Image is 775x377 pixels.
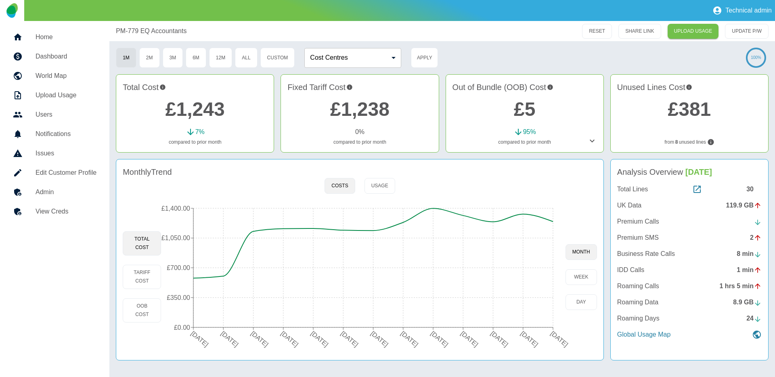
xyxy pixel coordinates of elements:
[116,26,186,36] a: PM-779 EQ Accountants
[617,217,659,226] p: Premium Calls
[751,55,761,60] text: 100%
[523,127,536,137] p: 95 %
[737,249,762,259] div: 8 min
[668,98,711,120] a: £381
[123,231,161,256] button: Total Cost
[685,168,712,176] span: [DATE]
[161,235,190,241] tspan: £1,050.00
[725,24,769,39] button: UPDATE P/W
[733,297,762,307] div: 8.9 GB
[159,81,166,93] svg: This is the total charges incurred over 1 months
[617,330,762,339] a: Global Usage Map
[411,48,438,68] button: Apply
[250,330,270,348] tspan: [DATE]
[36,71,96,81] h5: World Map
[547,81,553,93] svg: Costs outside of your fixed tariff
[6,105,103,124] a: Users
[582,24,612,39] button: RESET
[123,138,267,146] p: compared to prior month
[617,184,762,194] a: Total Lines30
[36,110,96,119] h5: Users
[174,324,190,331] tspan: £0.00
[617,184,648,194] p: Total Lines
[566,294,597,310] button: day
[400,330,420,348] tspan: [DATE]
[725,7,772,14] p: Technical admin
[6,144,103,163] a: Issues
[668,24,719,39] a: UPLOAD USAGE
[36,149,96,158] h5: Issues
[519,330,540,348] tspan: [DATE]
[617,249,762,259] a: Business Rate Calls8 min
[566,269,597,285] button: week
[618,24,661,39] button: SHARE LINK
[617,217,762,226] a: Premium Calls
[6,202,103,221] a: View Creds
[36,168,96,178] h5: Edit Customer Profile
[617,330,671,339] p: Global Usage Map
[36,207,96,216] h5: View Creds
[617,233,659,243] p: Premium SMS
[617,81,762,93] h4: Unused Lines Cost
[116,48,136,68] button: 1M
[617,265,645,275] p: IDD Calls
[6,124,103,144] a: Notifications
[220,330,240,348] tspan: [DATE]
[6,3,17,18] img: Logo
[6,182,103,202] a: Admin
[139,48,160,68] button: 2M
[617,138,762,146] p: from unused lines
[161,205,190,212] tspan: £1,400.00
[617,265,762,275] a: IDD Calls1 min
[6,86,103,105] a: Upload Usage
[209,48,232,68] button: 12M
[720,281,762,291] div: 1 hrs 5 min
[617,233,762,243] a: Premium SMS2
[235,48,257,68] button: All
[675,138,678,146] b: 8
[310,330,330,348] tspan: [DATE]
[190,330,210,348] tspan: [DATE]
[490,330,510,348] tspan: [DATE]
[617,314,762,323] a: Roaming Days24
[429,330,450,348] tspan: [DATE]
[346,81,353,93] svg: This is your recurring contracted cost
[566,244,597,260] button: month
[746,314,762,323] div: 24
[617,201,762,210] a: UK Data119.9 GB
[167,294,191,301] tspan: £350.00
[123,298,161,323] button: OOB Cost
[617,249,675,259] p: Business Rate Calls
[617,201,641,210] p: UK Data
[287,138,432,146] p: compared to prior month
[746,184,762,194] div: 30
[36,187,96,197] h5: Admin
[617,281,659,291] p: Roaming Calls
[6,163,103,182] a: Edit Customer Profile
[6,27,103,47] a: Home
[123,81,267,93] h4: Total Cost
[6,66,103,86] a: World Map
[36,32,96,42] h5: Home
[737,265,762,275] div: 1 min
[514,98,535,120] a: £5
[370,330,390,348] tspan: [DATE]
[707,138,714,146] svg: Lines not used during your chosen timeframe. If multiple months selected only lines never used co...
[36,52,96,61] h5: Dashboard
[287,81,432,93] h4: Fixed Tariff Cost
[549,330,570,348] tspan: [DATE]
[163,48,183,68] button: 3M
[339,330,360,348] tspan: [DATE]
[330,98,390,120] a: £1,238
[459,330,480,348] tspan: [DATE]
[36,129,96,139] h5: Notifications
[726,201,762,210] div: 119.9 GB
[355,127,364,137] p: 0 %
[6,47,103,66] a: Dashboard
[617,166,762,178] h4: Analysis Overview
[617,314,660,323] p: Roaming Days
[709,2,775,19] button: Technical admin
[280,330,300,348] tspan: [DATE]
[123,166,172,178] h4: Monthly Trend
